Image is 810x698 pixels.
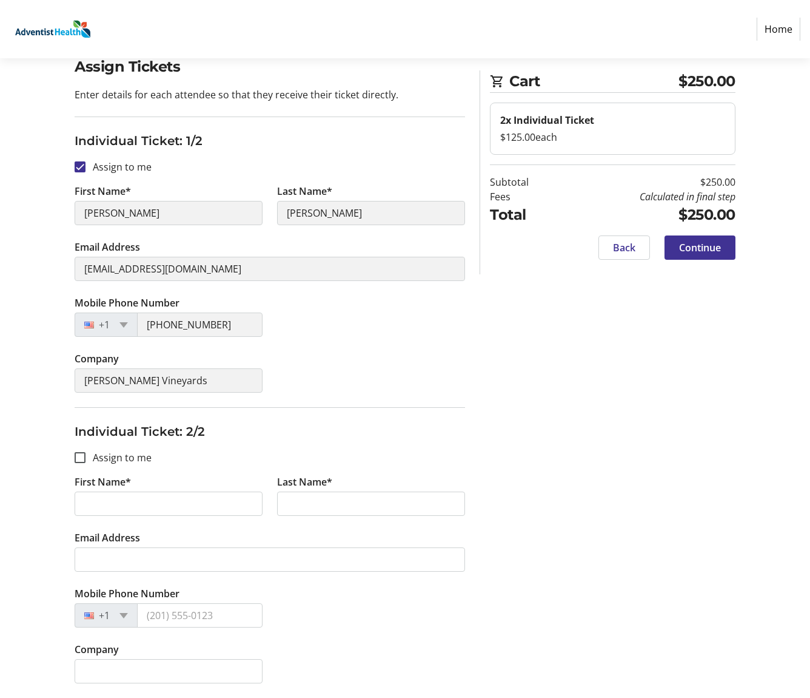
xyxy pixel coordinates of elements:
[678,70,735,92] span: $250.00
[613,240,635,255] span: Back
[137,313,263,337] input: (201) 555-0123
[75,422,465,441] h3: Individual Ticket: 2/2
[75,132,465,150] h3: Individual Ticket: 1/2
[75,530,140,545] label: Email Address
[500,130,725,144] div: $125.00 each
[277,475,332,489] label: Last Name*
[500,114,594,127] strong: 2x Individual Ticket
[75,184,131,198] label: First Name*
[598,235,650,260] button: Back
[10,5,96,53] img: Adventist Health's Logo
[277,184,332,198] label: Last Name*
[561,204,735,226] td: $250.00
[561,189,735,204] td: Calculated in final step
[664,235,735,260] button: Continue
[75,475,131,489] label: First Name*
[75,240,140,254] label: Email Address
[679,240,721,255] span: Continue
[75,87,465,102] p: Enter details for each attendee so that they receive their ticket directly.
[490,175,561,189] td: Subtotal
[137,603,263,628] input: (201) 555-0123
[75,642,119,657] label: Company
[561,175,735,189] td: $250.00
[757,18,800,41] a: Home
[75,56,465,78] h2: Assign Tickets
[490,189,561,204] td: Fees
[75,296,179,310] label: Mobile Phone Number
[85,160,152,174] label: Assign to me
[75,586,179,601] label: Mobile Phone Number
[490,204,561,226] td: Total
[75,351,119,366] label: Company
[509,70,678,92] span: Cart
[85,450,152,465] label: Assign to me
